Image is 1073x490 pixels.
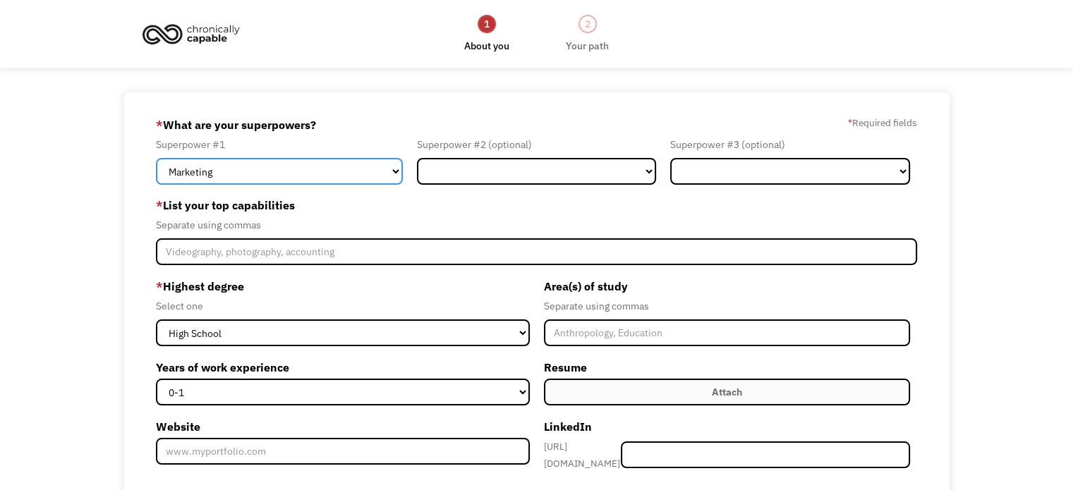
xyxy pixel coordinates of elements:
input: Anthropology, Education [544,319,910,346]
div: Separate using commas [156,216,917,233]
label: List your top capabilities [156,194,917,216]
div: [URL][DOMAIN_NAME] [544,438,622,472]
div: Superpower #2 (optional) [417,136,657,153]
a: 1About you [464,13,509,54]
label: Highest degree [156,275,529,298]
a: 2Your path [566,13,609,54]
div: Attach [712,384,742,400]
label: Area(s) of study [544,275,910,298]
label: Attach [544,379,910,405]
div: 1 [478,15,496,33]
img: Chronically Capable logo [138,18,244,49]
div: Select one [156,298,529,314]
div: Superpower #3 (optional) [670,136,910,153]
label: What are your superpowers? [156,114,316,136]
input: Videography, photography, accounting [156,238,917,265]
div: About you [464,37,509,54]
div: Your path [566,37,609,54]
label: Required fields [848,114,917,131]
label: Website [156,415,529,438]
label: Years of work experience [156,356,529,379]
label: Resume [544,356,910,379]
label: LinkedIn [544,415,910,438]
div: Superpower #1 [156,136,403,153]
input: www.myportfolio.com [156,438,529,465]
div: Separate using commas [544,298,910,314]
div: 2 [578,15,597,33]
